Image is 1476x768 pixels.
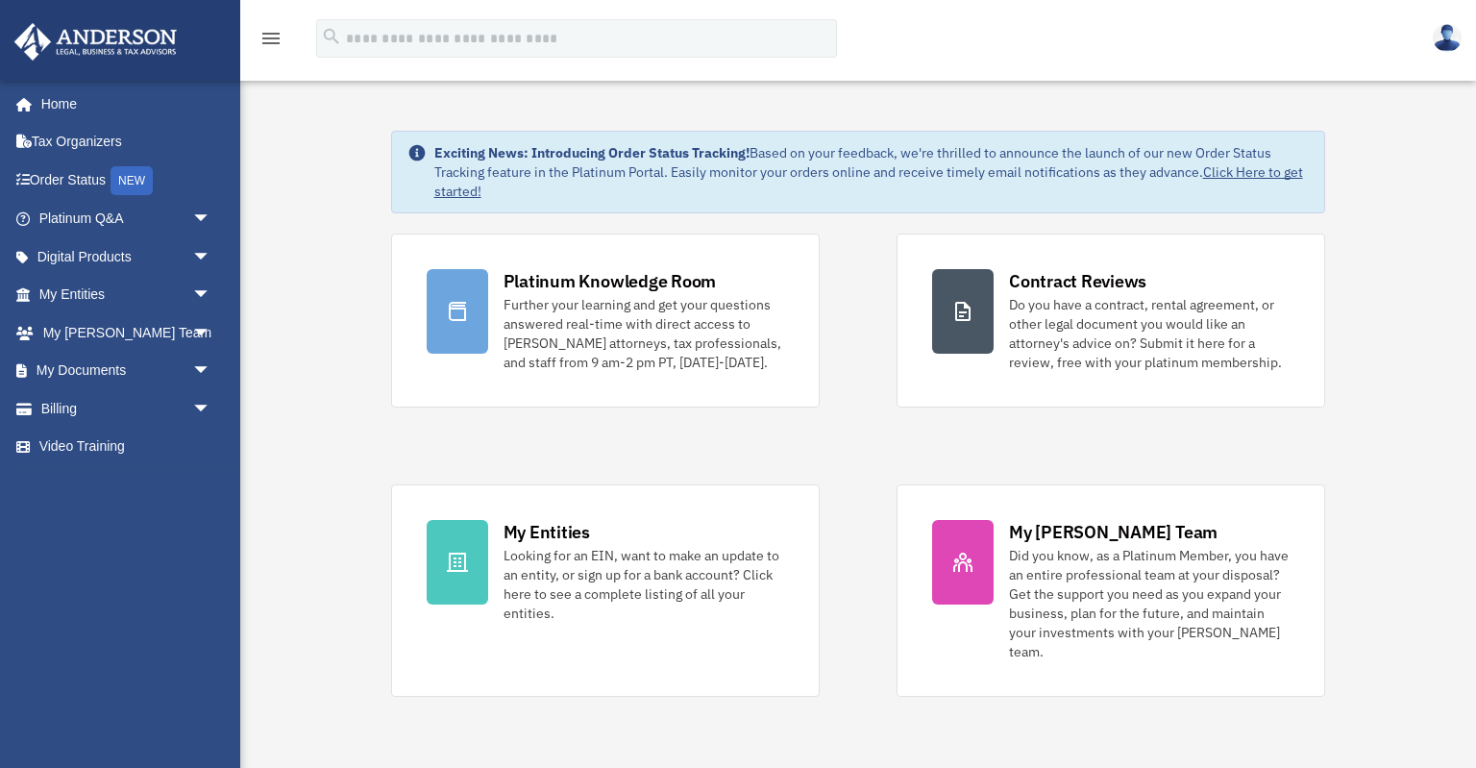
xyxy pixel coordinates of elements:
[504,520,590,544] div: My Entities
[13,123,240,161] a: Tax Organizers
[1433,24,1462,52] img: User Pic
[259,27,283,50] i: menu
[9,23,183,61] img: Anderson Advisors Platinum Portal
[13,352,240,390] a: My Documentsarrow_drop_down
[1009,520,1218,544] div: My [PERSON_NAME] Team
[1009,546,1290,661] div: Did you know, as a Platinum Member, you have an entire professional team at your disposal? Get th...
[434,143,1310,201] div: Based on your feedback, we're thrilled to announce the launch of our new Order Status Tracking fe...
[192,200,231,239] span: arrow_drop_down
[897,234,1325,408] a: Contract Reviews Do you have a contract, rental agreement, or other legal document you would like...
[13,389,240,428] a: Billingarrow_drop_down
[13,237,240,276] a: Digital Productsarrow_drop_down
[192,237,231,277] span: arrow_drop_down
[391,484,820,697] a: My Entities Looking for an EIN, want to make an update to an entity, or sign up for a bank accoun...
[111,166,153,195] div: NEW
[434,144,750,161] strong: Exciting News: Introducing Order Status Tracking!
[1009,269,1146,293] div: Contract Reviews
[391,234,820,408] a: Platinum Knowledge Room Further your learning and get your questions answered real-time with dire...
[13,276,240,314] a: My Entitiesarrow_drop_down
[13,200,240,238] a: Platinum Q&Aarrow_drop_down
[504,269,717,293] div: Platinum Knowledge Room
[434,163,1303,200] a: Click Here to get started!
[13,313,240,352] a: My [PERSON_NAME] Teamarrow_drop_down
[13,85,231,123] a: Home
[259,34,283,50] a: menu
[1009,295,1290,372] div: Do you have a contract, rental agreement, or other legal document you would like an attorney's ad...
[192,276,231,315] span: arrow_drop_down
[13,161,240,200] a: Order StatusNEW
[192,313,231,353] span: arrow_drop_down
[504,295,784,372] div: Further your learning and get your questions answered real-time with direct access to [PERSON_NAM...
[192,352,231,391] span: arrow_drop_down
[321,26,342,47] i: search
[192,389,231,429] span: arrow_drop_down
[897,484,1325,697] a: My [PERSON_NAME] Team Did you know, as a Platinum Member, you have an entire professional team at...
[13,428,240,466] a: Video Training
[504,546,784,623] div: Looking for an EIN, want to make an update to an entity, or sign up for a bank account? Click her...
